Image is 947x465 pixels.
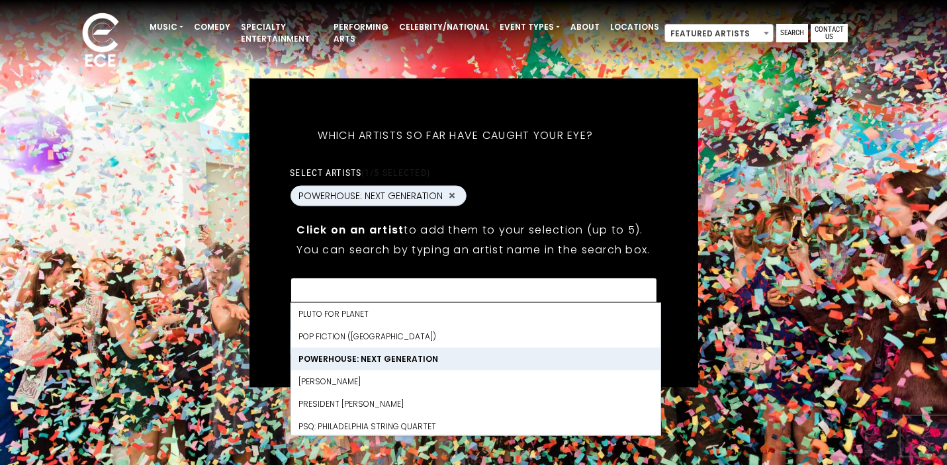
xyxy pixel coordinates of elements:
li: [PERSON_NAME] [291,370,660,392]
p: You can search by typing an artist name in the search box. [296,241,650,257]
h5: Which artists so far have caught your eye? [290,111,621,159]
a: Music [144,16,189,38]
strong: Click on an artist [296,222,404,237]
a: Comedy [189,16,236,38]
p: to add them to your selection (up to 5). [296,221,650,237]
li: President [PERSON_NAME] [291,392,660,415]
span: POWERHOUSE: NEXT GENERATION [298,189,443,202]
a: Contact Us [811,24,848,42]
img: ece_new_logo_whitev2-1.png [68,9,134,73]
a: Event Types [494,16,565,38]
a: Performing Arts [328,16,394,50]
a: About [565,16,605,38]
span: Featured Artists [665,24,773,43]
li: Pop Fiction ([GEOGRAPHIC_DATA]) [291,325,660,347]
span: (1/5 selected) [361,167,430,177]
a: Specialty Entertainment [236,16,328,50]
li: POWERHOUSE: NEXT GENERATION [291,347,660,370]
button: Remove POWERHOUSE: NEXT GENERATION [447,190,457,202]
li: PSQ: PHILADELPHIA STRING QUARTET [291,415,660,437]
label: Select artists [290,166,429,178]
li: Pluto for Planet [291,302,660,325]
a: Locations [605,16,664,38]
span: Featured Artists [664,24,774,42]
a: Search [776,24,808,42]
textarea: Search [298,286,648,298]
a: Celebrity/National [394,16,494,38]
